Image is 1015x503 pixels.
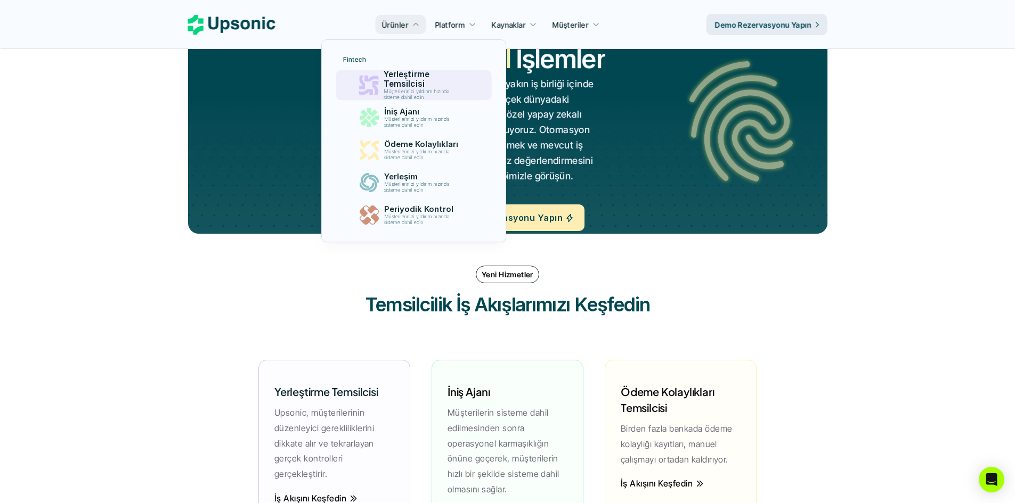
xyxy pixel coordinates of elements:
[621,423,735,465] font: Birden fazla bankada ödeme kolaylığı kayıtları, manuel çalışmayı ortadan kaldırıyor.
[366,293,649,316] font: Temsilcilik İş Akışlarımızı Keşfedin
[621,385,716,414] font: Ödeme Kolaylıkları Temsilcisi
[435,20,465,29] font: Platform
[384,106,419,117] font: İniş Ajanı
[979,467,1004,492] div: Intercom Messenger'ı açın
[621,478,693,489] font: İş Akışını Keşfedin
[707,14,827,35] a: Demo Rezervasyonu Yapın
[448,407,562,494] font: Müşterilerin sisteme dahil edilmesinden sonra operasyonel karmaşıklığın önüne geçerek, müşteriler...
[482,270,533,279] font: Yeni Hizmetler
[431,204,584,231] a: Demo Rezervasyonu Yapın
[343,55,366,63] font: Fintech
[384,171,418,182] font: Yerleşim
[376,15,426,34] a: Ürünler
[553,20,589,29] font: Müşteriler
[384,116,451,128] font: Müşterilerinizi yıldırım hızında sisteme dahil edin
[384,204,453,214] font: Periyodik Kontrol
[384,181,451,193] font: Müşterilerinizi yıldırım hızında sisteme dahil edin
[448,385,490,398] font: İniş Ajanı
[516,43,605,75] font: İşlemler
[384,213,451,225] font: Müşterilerinizi yıldırım hızında sisteme dahil edin
[336,70,491,101] a: Yerleştirme TemsilcisiMüşterilerinizi yıldırım hızında sisteme dahil edin
[715,20,811,29] font: Demo Rezervasyonu Yapın
[274,385,378,398] font: Yerleştirme Temsilcisi
[337,135,491,165] a: Ödeme KolaylıklarıMüşterilerinizi yıldırım hızında sisteme dahil edin
[421,78,596,182] font: FinTech ekipleriyle yakın iş birliği içinde çalışarak, gerçek dünyadaki operasyonlarına özel yapa...
[384,139,458,149] font: Ödeme Kolaylıkları
[384,69,432,89] font: Yerleştirme Temsilcisi
[337,103,491,133] a: İniş AjanıMüşterilerinizi yıldırım hızında sisteme dahil edin
[384,149,451,160] font: Müşterilerinizi yıldırım hızında sisteme dahil edin
[384,88,451,100] font: Müşterilerinizi yıldırım hızında sisteme dahil edin
[382,20,409,29] font: Ürünler
[274,407,377,479] font: Upsonic, müşterilerinin düzenleyici gerekliliklerini dikkate alır ve tekrarlayan gerçek kontrolle...
[492,20,526,29] font: Kaynaklar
